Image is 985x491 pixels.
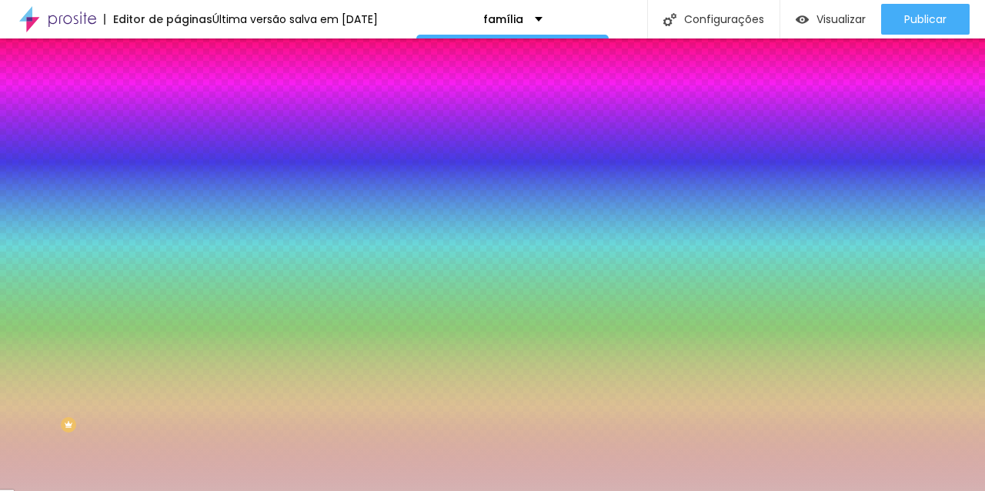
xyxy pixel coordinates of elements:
font: família [483,12,523,27]
font: Visualizar [816,12,866,27]
font: Editor de páginas [113,12,212,27]
button: Publicar [881,4,970,35]
font: Configurações [684,12,764,27]
button: Visualizar [780,4,881,35]
font: Última versão salva em [DATE] [212,12,378,27]
font: Publicar [904,12,947,27]
img: view-1.svg [796,13,809,26]
img: Ícone [663,13,676,26]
